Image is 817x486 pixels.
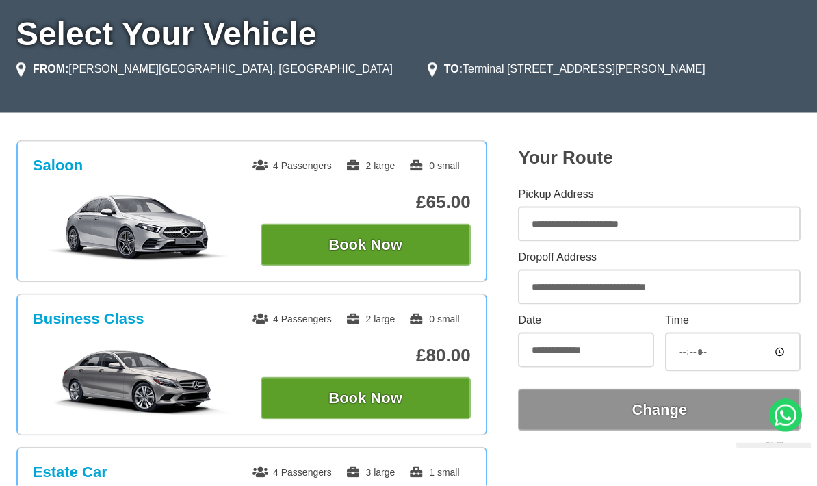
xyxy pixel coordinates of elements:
img: Saloon [35,194,241,262]
p: £65.00 [261,192,471,213]
li: [PERSON_NAME][GEOGRAPHIC_DATA], [GEOGRAPHIC_DATA] [16,61,393,77]
button: Book Now [261,224,471,266]
h3: Estate Car [33,463,107,481]
span: 2 large [346,314,395,324]
li: Terminal [STREET_ADDRESS][PERSON_NAME] [428,61,705,77]
h3: Saloon [33,157,83,175]
h2: Your Route [518,147,801,168]
span: 1 small [408,467,459,478]
p: £80.00 [261,345,471,366]
span: 0 small [408,314,459,324]
span: 4 Passengers [252,467,332,478]
button: Book Now [261,377,471,420]
label: Pickup Address [518,189,801,200]
label: Date [518,315,653,326]
span: 3 large [346,467,395,478]
span: 4 Passengers [252,160,332,171]
h1: Select Your Vehicle [16,18,801,51]
span: 2 large [346,160,395,171]
span: 0 small [408,160,459,171]
strong: TO: [444,63,463,75]
label: Time [665,315,801,326]
iframe: chat widget [731,443,811,480]
label: Dropoff Address [518,252,801,263]
h3: Business Class [33,310,144,328]
span: 4 Passengers [252,314,332,324]
img: Business Class [35,347,241,415]
strong: FROM: [33,63,68,75]
button: Change [518,389,801,431]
